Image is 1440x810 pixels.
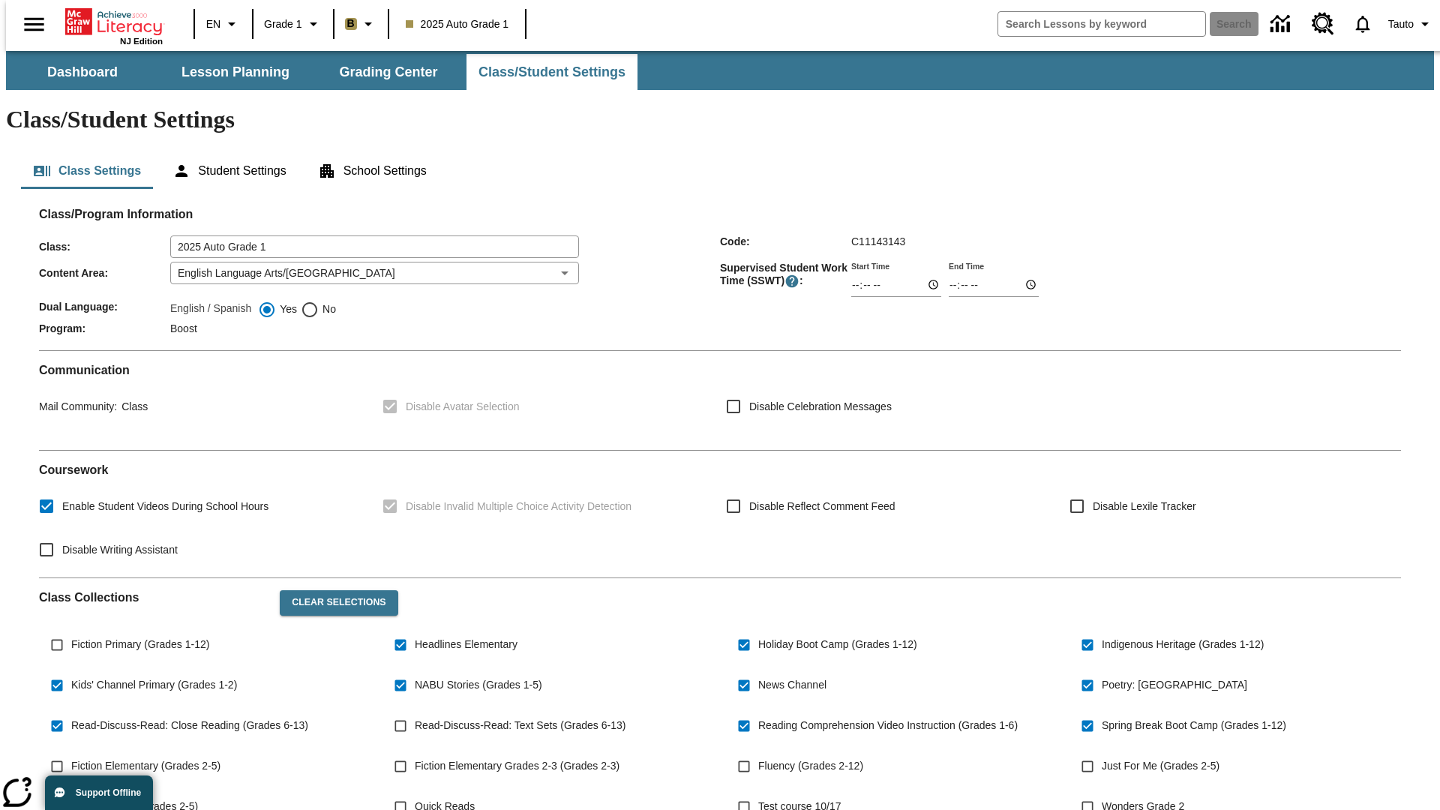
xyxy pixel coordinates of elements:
[39,590,268,604] h2: Class Collections
[76,787,141,798] span: Support Offline
[62,499,268,514] span: Enable Student Videos During School Hours
[998,12,1205,36] input: search field
[1102,718,1286,733] span: Spring Break Boot Camp (Grades 1-12)
[415,677,542,693] span: NABU Stories (Grades 1-5)
[347,14,355,33] span: B
[117,400,148,412] span: Class
[784,274,799,289] button: Supervised Student Work Time is the timeframe when students can take LevelSet and when lessons ar...
[181,64,289,81] span: Lesson Planning
[39,463,1401,565] div: Coursework
[71,637,209,652] span: Fiction Primary (Grades 1-12)
[851,235,905,247] span: C11143143
[71,677,237,693] span: Kids' Channel Primary (Grades 1-2)
[264,16,302,32] span: Grade 1
[170,322,197,334] span: Boost
[758,758,863,774] span: Fluency (Grades 2-12)
[1388,16,1414,32] span: Tauto
[1102,677,1247,693] span: Poetry: [GEOGRAPHIC_DATA]
[47,64,118,81] span: Dashboard
[39,363,1401,377] h2: Communication
[758,677,826,693] span: News Channel
[319,301,336,317] span: No
[62,542,178,558] span: Disable Writing Assistant
[415,758,619,774] span: Fiction Elementary Grades 2-3 (Grades 2-3)
[1382,10,1440,37] button: Profile/Settings
[339,64,437,81] span: Grading Center
[12,2,56,46] button: Open side menu
[1343,4,1382,43] a: Notifications
[199,10,247,37] button: Language: EN, Select a language
[39,241,170,253] span: Class :
[406,499,631,514] span: Disable Invalid Multiple Choice Activity Detection
[6,106,1434,133] h1: Class/Student Settings
[478,64,625,81] span: Class/Student Settings
[258,10,328,37] button: Grade: Grade 1, Select a grade
[6,54,639,90] div: SubNavbar
[21,153,1419,189] div: Class/Student Settings
[1093,499,1196,514] span: Disable Lexile Tracker
[21,153,153,189] button: Class Settings
[306,153,439,189] button: School Settings
[39,222,1401,338] div: Class/Program Information
[406,399,520,415] span: Disable Avatar Selection
[206,16,220,32] span: EN
[71,758,220,774] span: Fiction Elementary (Grades 2-5)
[65,5,163,46] div: Home
[1303,4,1343,44] a: Resource Center, Will open in new tab
[39,322,170,334] span: Program :
[170,262,579,284] div: English Language Arts/[GEOGRAPHIC_DATA]
[39,207,1401,221] h2: Class/Program Information
[6,51,1434,90] div: SubNavbar
[313,54,463,90] button: Grading Center
[720,235,851,247] span: Code :
[276,301,297,317] span: Yes
[39,363,1401,438] div: Communication
[1102,637,1264,652] span: Indigenous Heritage (Grades 1-12)
[415,637,517,652] span: Headlines Elementary
[45,775,153,810] button: Support Offline
[406,16,509,32] span: 2025 Auto Grade 1
[1261,4,1303,45] a: Data Center
[39,267,170,279] span: Content Area :
[851,260,889,271] label: Start Time
[160,153,298,189] button: Student Settings
[749,499,895,514] span: Disable Reflect Comment Feed
[170,301,251,319] label: English / Spanish
[720,262,851,289] span: Supervised Student Work Time (SSWT) :
[39,301,170,313] span: Dual Language :
[65,7,163,37] a: Home
[170,235,579,258] input: Class
[749,399,892,415] span: Disable Celebration Messages
[160,54,310,90] button: Lesson Planning
[7,54,157,90] button: Dashboard
[758,637,917,652] span: Holiday Boot Camp (Grades 1-12)
[339,10,383,37] button: Boost Class color is light brown. Change class color
[39,400,117,412] span: Mail Community :
[120,37,163,46] span: NJ Edition
[39,463,1401,477] h2: Course work
[1102,758,1219,774] span: Just For Me (Grades 2-5)
[758,718,1018,733] span: Reading Comprehension Video Instruction (Grades 1-6)
[280,590,397,616] button: Clear Selections
[415,718,625,733] span: Read-Discuss-Read: Text Sets (Grades 6-13)
[71,718,308,733] span: Read-Discuss-Read: Close Reading (Grades 6-13)
[949,260,984,271] label: End Time
[466,54,637,90] button: Class/Student Settings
